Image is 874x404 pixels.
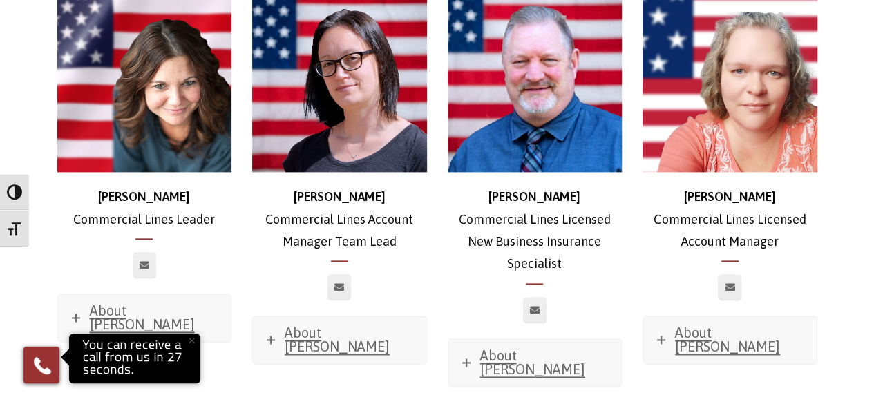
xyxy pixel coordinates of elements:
[675,325,780,354] span: About [PERSON_NAME]
[684,189,776,204] strong: [PERSON_NAME]
[58,294,231,341] a: About [PERSON_NAME]
[73,337,197,380] p: You can receive a call from us in 27 seconds.
[98,189,190,204] strong: [PERSON_NAME]
[448,186,623,276] p: Commercial Lines Licensed New Business Insurance Specialist
[253,316,426,363] a: About [PERSON_NAME]
[90,302,195,332] span: About [PERSON_NAME]
[488,189,580,204] strong: [PERSON_NAME]
[57,186,232,231] p: Commercial Lines Leader
[448,339,622,386] a: About [PERSON_NAME]
[643,316,817,363] a: About [PERSON_NAME]
[252,186,427,253] p: Commercial Lines Account Manager Team Lead
[176,325,207,356] button: Close
[294,189,386,204] strong: [PERSON_NAME]
[285,325,390,354] span: About [PERSON_NAME]
[643,186,817,253] p: Commercial Lines Licensed Account Manager
[31,354,53,376] img: Phone icon
[480,347,585,377] span: About [PERSON_NAME]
